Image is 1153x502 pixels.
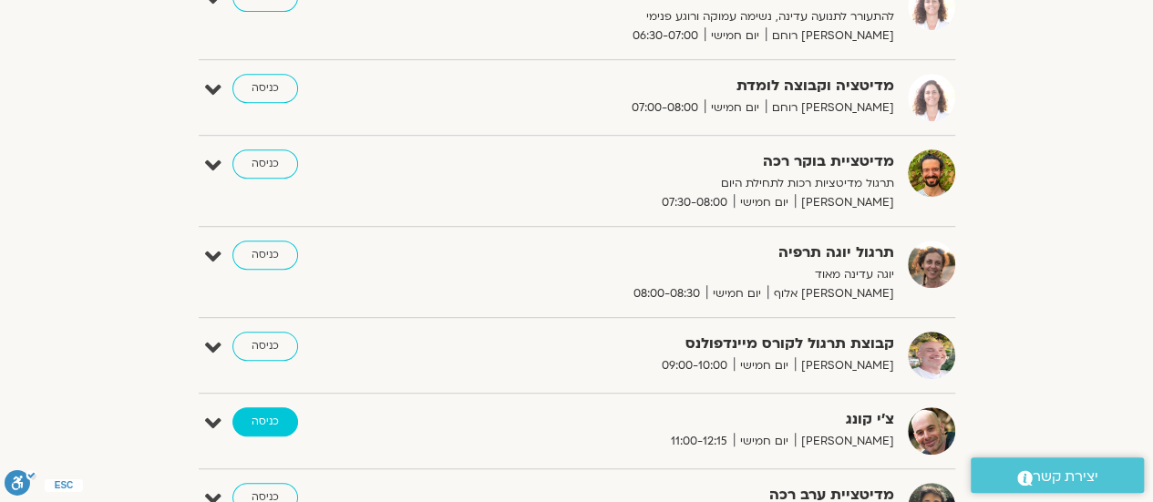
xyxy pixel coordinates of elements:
[625,98,705,118] span: 07:00-08:00
[448,241,894,265] strong: תרגול יוגה תרפיה
[706,284,767,303] span: יום חמישי
[448,74,894,98] strong: מדיטציה וקבוצה לומדת
[767,284,894,303] span: [PERSON_NAME] אלוף
[448,7,894,26] p: להתעורר לתנועה עדינה, נשימה עמוקה ורוגע פנימי
[705,26,766,46] span: יום חמישי
[766,98,894,118] span: [PERSON_NAME] רוחם
[734,356,795,375] span: יום חמישי
[448,407,894,432] strong: צ'י קונג
[664,432,734,451] span: 11:00-12:15
[795,193,894,212] span: [PERSON_NAME]
[232,332,298,361] a: כניסה
[1033,465,1098,489] span: יצירת קשר
[448,174,894,193] p: תרגול מדיטציות רכות לתחילת היום
[795,432,894,451] span: [PERSON_NAME]
[448,149,894,174] strong: מדיטציית בוקר רכה
[795,356,894,375] span: [PERSON_NAME]
[626,26,705,46] span: 06:30-07:00
[734,432,795,451] span: יום חמישי
[734,193,795,212] span: יום חמישי
[448,332,894,356] strong: קבוצת תרגול לקורס מיינדפולנס
[232,407,298,436] a: כניסה
[655,356,734,375] span: 09:00-10:00
[971,457,1144,493] a: יצירת קשר
[705,98,766,118] span: יום חמישי
[232,149,298,179] a: כניסה
[232,241,298,270] a: כניסה
[448,265,894,284] p: יוגה עדינה מאוד
[655,193,734,212] span: 07:30-08:00
[627,284,706,303] span: 08:00-08:30
[232,74,298,103] a: כניסה
[766,26,894,46] span: [PERSON_NAME] רוחם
